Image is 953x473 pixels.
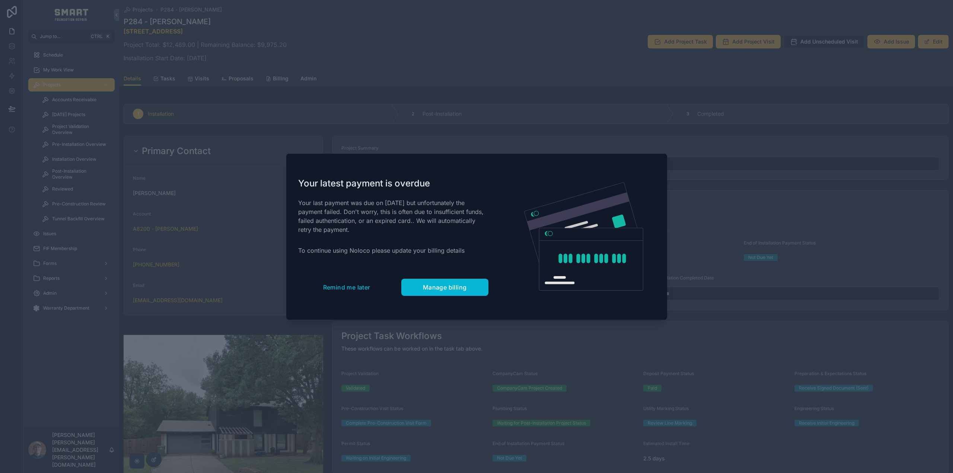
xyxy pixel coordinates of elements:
button: Remind me later [298,279,395,296]
span: Remind me later [323,284,370,291]
p: To continue using Noloco please update your billing details [298,246,488,255]
h1: Your latest payment is overdue [298,178,488,189]
img: Credit card illustration [524,182,643,291]
p: Your last payment was due on [DATE] but unfortunately the payment failed. Don't worry, this is of... [298,198,488,234]
span: Manage billing [423,284,467,291]
button: Manage billing [401,279,488,296]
